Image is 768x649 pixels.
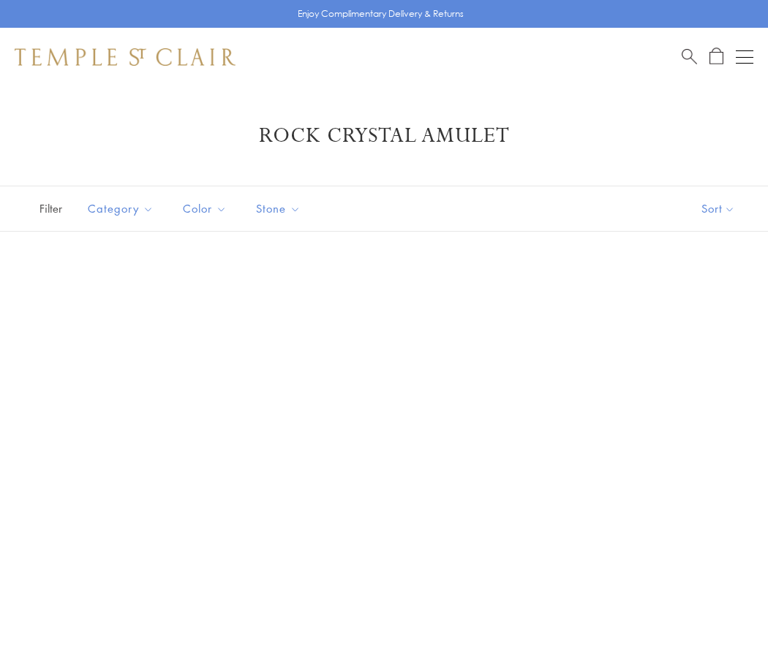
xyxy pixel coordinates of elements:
[249,200,312,218] span: Stone
[669,186,768,231] button: Show sort by
[172,192,238,225] button: Color
[709,48,723,66] a: Open Shopping Bag
[298,7,464,21] p: Enjoy Complimentary Delivery & Returns
[736,48,753,66] button: Open navigation
[77,192,165,225] button: Category
[15,48,236,66] img: Temple St. Clair
[245,192,312,225] button: Stone
[682,48,697,66] a: Search
[37,123,731,149] h1: Rock Crystal Amulet
[176,200,238,218] span: Color
[80,200,165,218] span: Category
